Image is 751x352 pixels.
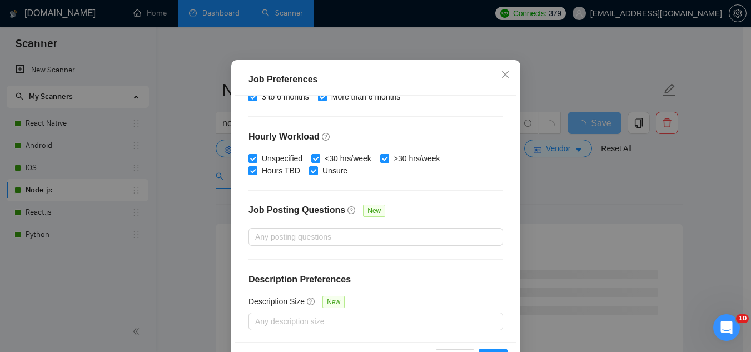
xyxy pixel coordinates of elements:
span: New [322,296,345,308]
span: Unsure [317,165,351,177]
h5: Description Size [248,295,305,308]
h4: Job Posting Questions [248,204,345,217]
span: 3 to 6 months [257,91,314,103]
iframe: Intercom live chat [713,314,740,341]
button: Close [490,60,520,90]
span: Hours TBD [257,165,305,177]
span: question-circle [322,132,331,141]
span: question-circle [307,297,316,306]
span: More than 6 months [326,91,405,103]
span: question-circle [347,206,356,215]
span: Unspecified [257,152,307,165]
span: New [363,205,385,217]
span: close [501,70,510,79]
span: 10 [736,314,749,323]
div: Job Preferences [248,73,503,86]
h4: Description Preferences [248,273,503,286]
h4: Hourly Workload [248,130,503,143]
span: >30 hrs/week [389,152,444,165]
span: <30 hrs/week [320,152,376,165]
